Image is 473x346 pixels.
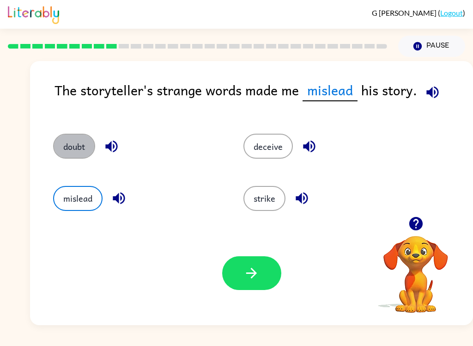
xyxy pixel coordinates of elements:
[372,8,465,17] div: ( )
[303,80,358,101] span: mislead
[372,8,438,17] span: G [PERSON_NAME]
[8,4,59,24] img: Literably
[53,134,95,159] button: doubt
[370,222,462,314] video: Your browser must support playing .mp4 files to use Literably. Please try using another browser.
[243,134,293,159] button: deceive
[440,8,463,17] a: Logout
[55,80,473,115] div: The storyteller's strange words made me his story.
[398,36,465,57] button: Pause
[53,186,103,211] button: mislead
[243,186,285,211] button: strike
